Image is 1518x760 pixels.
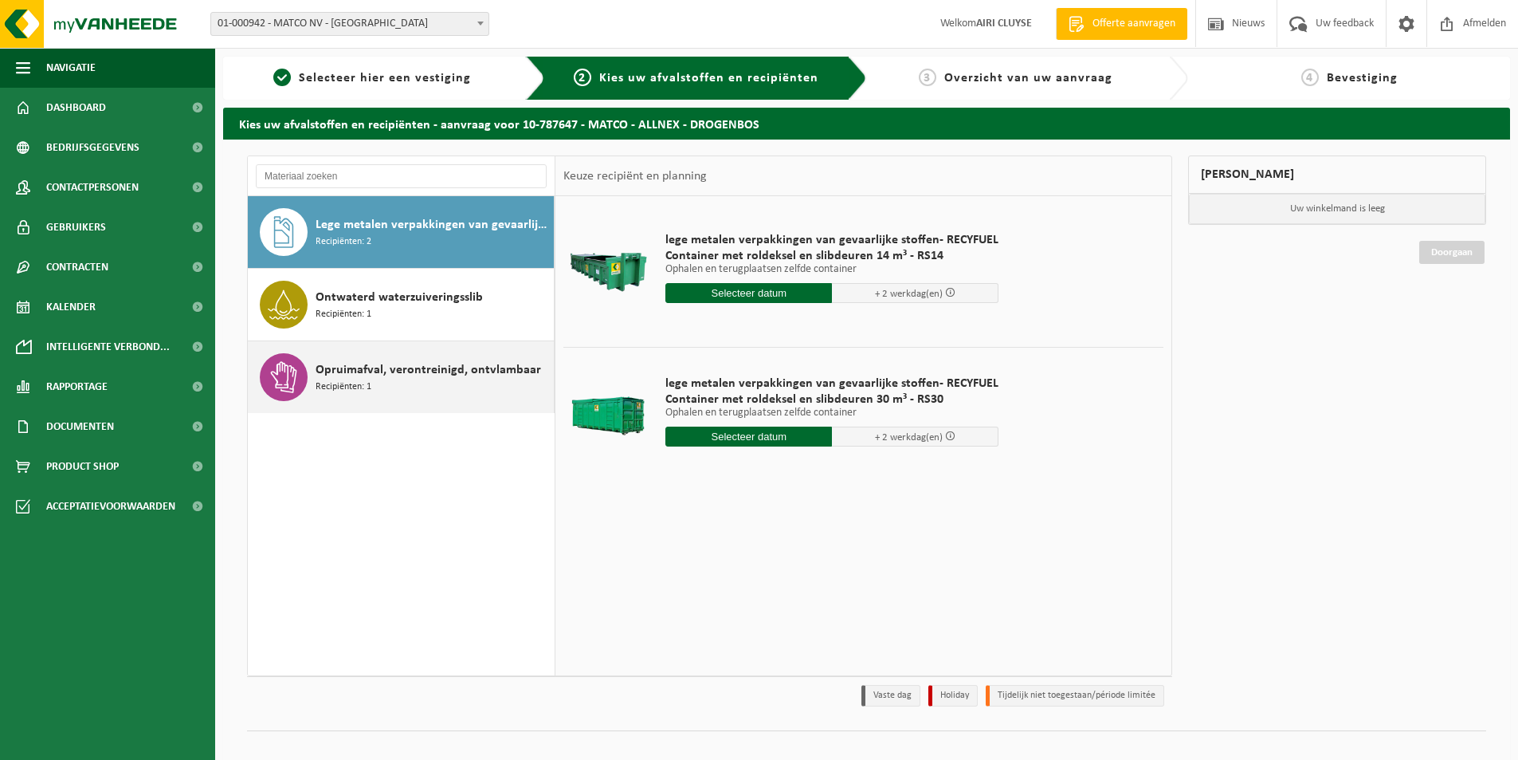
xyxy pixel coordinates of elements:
[46,128,139,167] span: Bedrijfsgegevens
[1189,194,1485,224] p: Uw winkelmand is leeg
[210,12,489,36] span: 01-000942 - MATCO NV - WAREGEM
[944,72,1112,85] span: Overzicht van uw aanvraag
[46,486,175,526] span: Acceptatievoorwaarden
[665,264,998,275] p: Ophalen en terugplaatsen zelfde container
[248,341,555,413] button: Opruimafval, verontreinigd, ontvlambaar Recipiënten: 1
[665,248,998,264] span: Container met roldeksel en slibdeuren 14 m³ - RS14
[316,288,483,307] span: Ontwaterd waterzuiveringsslib
[919,69,936,86] span: 3
[46,407,114,447] span: Documenten
[316,215,550,234] span: Lege metalen verpakkingen van gevaarlijke stoffen
[1419,241,1485,264] a: Doorgaan
[574,69,591,86] span: 2
[599,72,818,85] span: Kies uw afvalstoffen en recipiënten
[46,327,170,367] span: Intelligente verbond...
[665,283,832,303] input: Selecteer datum
[875,432,943,443] span: + 2 werkdag(en)
[1088,16,1179,32] span: Offerte aanvragen
[273,69,291,86] span: 1
[316,234,371,250] span: Recipiënten: 2
[46,48,96,88] span: Navigatie
[46,367,108,407] span: Rapportage
[928,685,978,707] li: Holiday
[665,392,998,408] span: Container met roldeksel en slibdeuren 30 m³ - RS30
[46,207,106,247] span: Gebruikers
[211,13,488,35] span: 01-000942 - MATCO NV - WAREGEM
[46,447,119,486] span: Product Shop
[976,18,1032,30] strong: AIRI CLUYSE
[986,685,1164,707] li: Tijdelijk niet toegestaan/période limitée
[46,88,106,128] span: Dashboard
[665,376,998,392] span: lege metalen verpakkingen van gevaarlijke stoffen- RECYFUEL
[1301,69,1319,86] span: 4
[1327,72,1398,85] span: Bevestiging
[256,164,547,188] input: Materiaal zoeken
[46,287,96,327] span: Kalender
[46,167,139,207] span: Contactpersonen
[665,408,998,419] p: Ophalen en terugplaatsen zelfde container
[861,685,920,707] li: Vaste dag
[1056,8,1187,40] a: Offerte aanvragen
[46,247,108,287] span: Contracten
[248,196,555,269] button: Lege metalen verpakkingen van gevaarlijke stoffen Recipiënten: 2
[316,307,371,322] span: Recipiënten: 1
[665,427,832,447] input: Selecteer datum
[1188,156,1486,194] div: [PERSON_NAME]
[665,232,998,248] span: lege metalen verpakkingen van gevaarlijke stoffen- RECYFUEL
[316,380,371,395] span: Recipiënten: 1
[299,72,471,85] span: Selecteer hier een vestiging
[231,69,513,88] a: 1Selecteer hier een vestiging
[555,156,715,196] div: Keuze recipiënt en planning
[248,269,555,341] button: Ontwaterd waterzuiveringsslib Recipiënten: 1
[875,289,943,299] span: + 2 werkdag(en)
[223,108,1510,139] h2: Kies uw afvalstoffen en recipiënten - aanvraag voor 10-787647 - MATCO - ALLNEX - DROGENBOS
[316,360,541,380] span: Opruimafval, verontreinigd, ontvlambaar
